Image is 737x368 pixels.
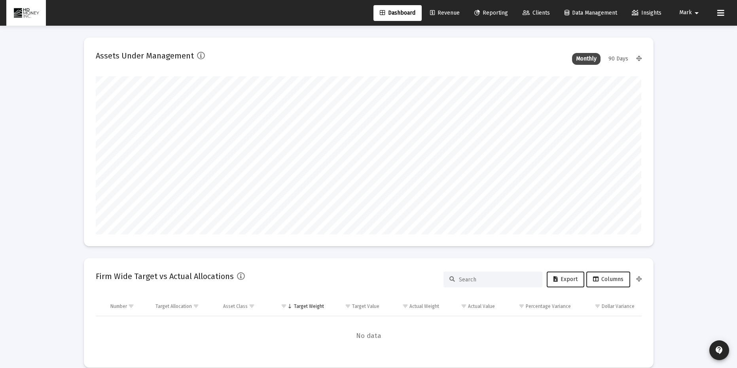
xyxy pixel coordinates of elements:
span: Show filter options for column 'Target Weight' [281,303,287,309]
td: Column Target Weight [270,297,330,316]
span: Reporting [474,9,508,16]
div: Monthly [572,53,601,65]
div: Data grid [96,297,642,356]
div: Target Weight [294,303,324,309]
a: Revenue [424,5,466,21]
div: Target Value [352,303,379,309]
td: Column Percentage Variance [500,297,576,316]
div: Percentage Variance [526,303,571,309]
button: Export [547,272,584,287]
span: Show filter options for column 'Target Value' [345,303,351,309]
div: Actual Value [468,303,495,309]
a: Data Management [558,5,623,21]
span: Show filter options for column 'Actual Value' [461,303,467,309]
button: Columns [586,272,630,287]
span: Revenue [430,9,460,16]
span: Export [553,276,578,283]
span: Dashboard [380,9,415,16]
span: Show filter options for column 'Dollar Variance' [595,303,601,309]
span: Data Management [565,9,617,16]
div: Number [110,303,127,309]
input: Search [459,276,536,283]
span: Clients [523,9,550,16]
span: Show filter options for column 'Target Allocation' [193,303,199,309]
button: Mark [670,5,711,21]
td: Column Dollar Variance [576,297,641,316]
div: 90 Days [604,53,632,65]
span: Columns [593,276,623,283]
td: Column Actual Value [445,297,500,316]
span: No data [96,332,642,340]
div: Target Allocation [155,303,192,309]
td: Column Number [105,297,150,316]
span: Insights [632,9,661,16]
div: Actual Weight [409,303,439,309]
span: Show filter options for column 'Number' [128,303,134,309]
div: Asset Class [223,303,248,309]
mat-icon: arrow_drop_down [692,5,701,21]
h2: Assets Under Management [96,49,194,62]
span: Show filter options for column 'Actual Weight' [402,303,408,309]
td: Column Target Value [330,297,385,316]
td: Column Asset Class [218,297,270,316]
span: Show filter options for column 'Percentage Variance' [519,303,525,309]
span: Show filter options for column 'Asset Class' [249,303,255,309]
a: Insights [625,5,668,21]
span: Mark [679,9,692,16]
mat-icon: contact_support [714,345,724,355]
img: Dashboard [12,5,40,21]
a: Clients [516,5,556,21]
a: Dashboard [373,5,422,21]
td: Column Target Allocation [150,297,218,316]
a: Reporting [468,5,514,21]
h2: Firm Wide Target vs Actual Allocations [96,270,234,283]
div: Dollar Variance [602,303,635,309]
td: Column Actual Weight [385,297,444,316]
